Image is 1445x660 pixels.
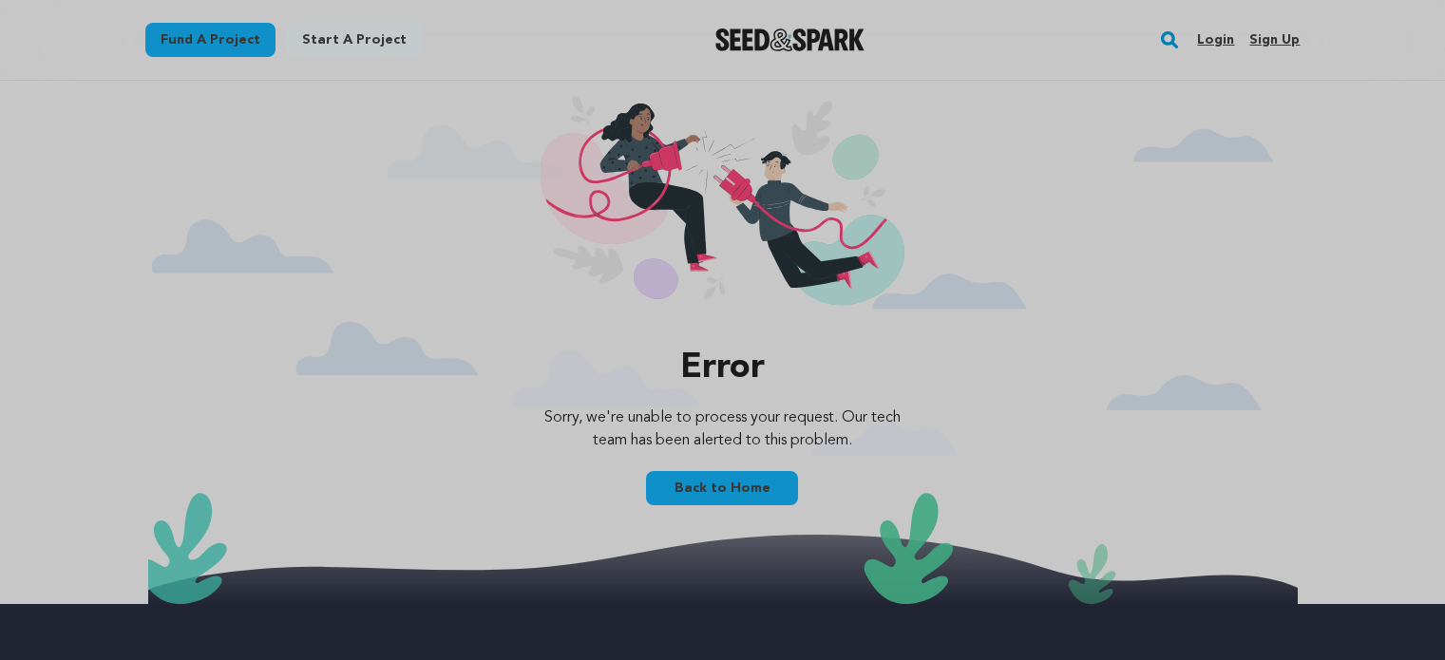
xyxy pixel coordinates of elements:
[1197,25,1234,55] a: Login
[145,23,276,57] a: Fund a project
[530,349,915,387] p: Error
[287,23,422,57] a: Start a project
[1249,25,1300,55] a: Sign up
[541,96,904,330] img: 404 illustration
[530,406,915,452] p: Sorry, we're unable to process your request. Our tech team has been alerted to this problem.
[646,471,798,505] a: Back to Home
[715,28,865,51] img: Seed&Spark Logo Dark Mode
[715,28,865,51] a: Seed&Spark Homepage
